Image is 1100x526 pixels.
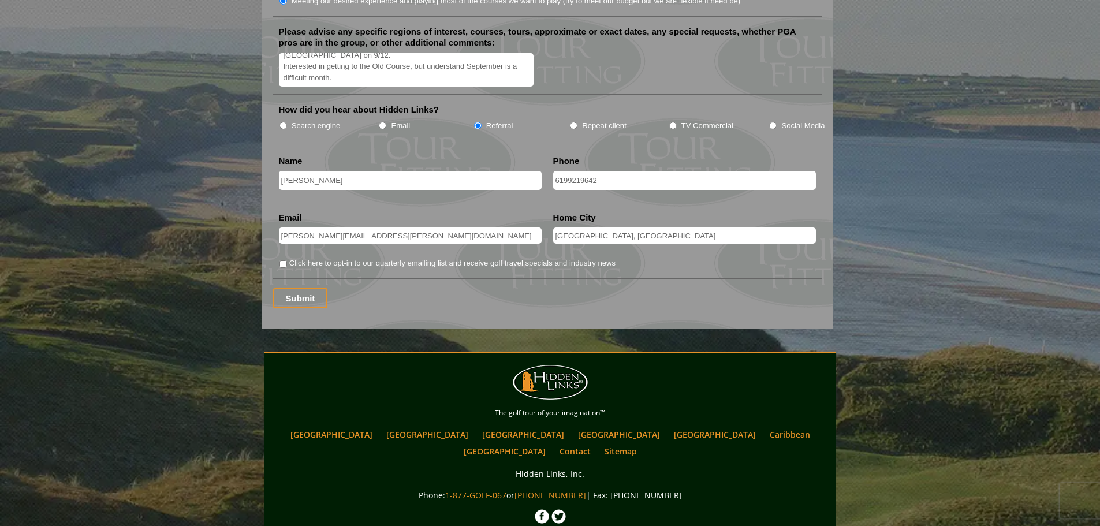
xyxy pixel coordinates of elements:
a: [GEOGRAPHIC_DATA] [668,426,762,443]
a: [GEOGRAPHIC_DATA] [458,443,551,460]
label: Social Media [781,120,825,132]
label: Repeat client [582,120,627,132]
textarea: Date flexibility; need to depart [GEOGRAPHIC_DATA] on 9/7 or arrive in [GEOGRAPHIC_DATA] on 9/12 [279,53,534,87]
label: Referral [486,120,513,132]
label: Please advise any specific regions of interest, courses, tours, approximate or exact dates, any s... [279,26,816,49]
label: Email [391,120,410,132]
p: The golf tour of your imagination™ [267,406,833,419]
label: TV Commercial [681,120,733,132]
label: How did you hear about Hidden Links? [279,104,439,115]
input: Submit [273,288,328,308]
a: [GEOGRAPHIC_DATA] [381,426,474,443]
a: Contact [554,443,596,460]
a: [GEOGRAPHIC_DATA] [476,426,570,443]
label: Email [279,212,302,223]
label: Phone [553,155,580,167]
p: Hidden Links, Inc. [267,467,833,481]
label: Search engine [292,120,341,132]
a: Caribbean [764,426,816,443]
img: Twitter [551,509,566,524]
label: Home City [553,212,596,223]
a: 1-877-GOLF-067 [445,490,506,501]
label: Click here to opt-in to our quarterly emailing list and receive golf travel specials and industry... [289,258,616,269]
a: [GEOGRAPHIC_DATA] [285,426,378,443]
a: Sitemap [599,443,643,460]
p: Phone: or | Fax: [PHONE_NUMBER] [267,488,833,502]
img: Facebook [535,509,549,524]
label: Name [279,155,303,167]
a: [GEOGRAPHIC_DATA] [572,426,666,443]
a: [PHONE_NUMBER] [514,490,586,501]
